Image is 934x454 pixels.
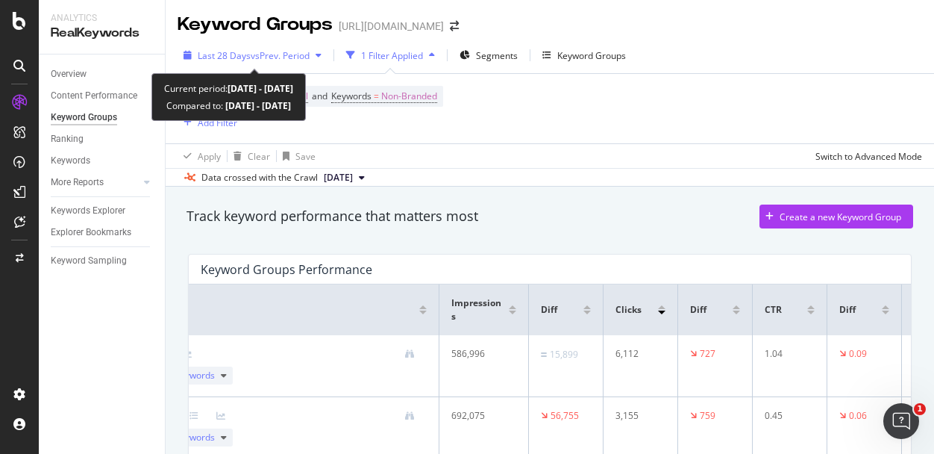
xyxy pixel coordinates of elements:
button: Add Filter [178,113,237,131]
div: 1 Filter Applied [361,49,423,62]
div: RealKeywords [51,25,153,42]
span: 1 [914,403,926,415]
div: Keyword Groups Performance [201,262,372,277]
div: 6,112 [615,347,660,361]
div: Explorer Bookmarks [51,225,131,240]
a: Explorer Bookmarks [51,225,154,240]
button: Last 28 DaysvsPrev. Period [178,43,327,67]
div: Ranking [51,131,84,147]
div: Content Performance [51,88,137,104]
div: Keywords [51,153,90,169]
div: 0.45 [765,409,809,423]
div: Save [295,150,316,163]
button: [DATE] [318,169,371,187]
div: 1.04 [765,347,809,361]
div: Switch to Advanced Mode [815,150,922,163]
a: Ranking [51,131,154,147]
div: Keyword Groups [557,49,626,62]
b: [DATE] - [DATE] [223,99,291,112]
button: Switch to Advanced Mode [809,144,922,168]
span: Clicks [615,303,642,317]
div: Add Filter [198,116,237,129]
div: 56,755 [551,409,579,423]
button: Apply [178,144,221,168]
button: Create a new Keyword Group [759,205,913,228]
button: 1 Filter Applied [340,43,441,67]
div: Clear [248,150,270,163]
div: Keyword Groups [178,12,333,37]
div: Current period: [164,80,293,97]
div: Analytics [51,12,153,25]
div: 15,899 [550,348,578,361]
button: Clear [228,144,270,168]
span: Diff [690,303,706,317]
div: Create a new Keyword Group [780,211,901,223]
a: Keywords [51,153,154,169]
span: CTR [765,303,782,317]
b: [DATE] - [DATE] [228,82,293,95]
img: Equal [541,352,547,357]
button: Save [277,144,316,168]
span: = [374,90,379,102]
div: Keyword Groups [51,110,117,125]
div: [URL][DOMAIN_NAME] [339,19,444,34]
span: Diff [839,303,856,317]
div: 0.09 [849,347,867,361]
div: 3,155 [615,409,660,423]
span: Non-Branded [381,86,437,107]
a: Content Performance [51,88,154,104]
span: vs Prev. Period [251,49,310,62]
div: Apply [198,150,221,163]
div: Keyword Sampling [51,253,127,269]
button: Segments [454,43,524,67]
span: and [312,90,327,102]
span: 2025 Sep. 6th [324,171,353,184]
div: 759 [700,409,715,423]
span: Segments [476,49,518,62]
div: Overview [51,66,87,82]
a: More Reports [51,175,140,190]
span: Impressions [451,296,505,323]
div: Keywords Explorer [51,203,125,219]
div: Data crossed with the Crawl [201,171,318,184]
span: Last 28 Days [198,49,251,62]
div: 727 [700,347,715,361]
div: More Reports [51,175,104,190]
span: Diff [541,303,557,317]
a: Keywords Explorer [51,203,154,219]
div: Track keyword performance that matters most [187,207,478,226]
span: Keywords [331,90,372,102]
iframe: Intercom live chat [883,403,919,439]
a: Keyword Sampling [51,253,154,269]
div: 586,996 [451,347,510,361]
button: Keyword Groups [536,43,632,67]
div: arrow-right-arrow-left [450,21,459,31]
div: 692,075 [451,409,510,423]
div: 0.06 [849,409,867,423]
a: Keyword Groups [51,110,154,125]
div: Compared to: [166,97,291,114]
a: Overview [51,66,154,82]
